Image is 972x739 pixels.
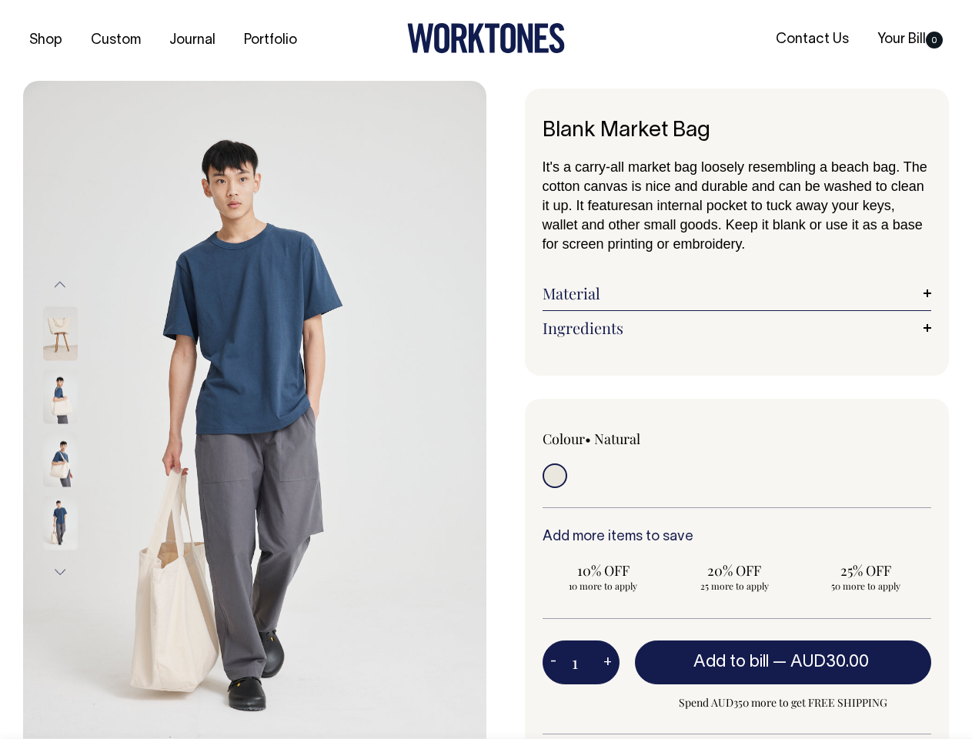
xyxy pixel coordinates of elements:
span: 10 more to apply [550,580,656,592]
button: Add to bill —AUD30.00 [635,640,932,684]
span: 50 more to apply [812,580,918,592]
span: 10% OFF [550,561,656,580]
h1: Blank Market Bag [543,119,932,143]
a: Portfolio [238,28,303,53]
span: 0 [926,32,943,48]
span: — [773,654,873,670]
span: • [585,430,591,448]
a: Ingredients [543,319,932,337]
input: 20% OFF 25 more to apply [673,557,795,597]
img: natural [43,306,78,360]
a: Material [543,284,932,303]
span: 25 more to apply [681,580,787,592]
button: Next [48,554,72,589]
button: Previous [48,268,72,303]
span: It's a carry-all market bag loosely resembling a beach bag. The cotton canvas is nice and durable... [543,159,927,213]
span: Add to bill [693,654,769,670]
span: 25% OFF [812,561,918,580]
input: 10% OFF 10 more to apply [543,557,664,597]
a: Contact Us [770,27,855,52]
span: Spend AUD350 more to get FREE SHIPPING [635,694,932,712]
img: natural [43,433,78,487]
h6: Add more items to save [543,530,932,545]
input: 25% OFF 50 more to apply [804,557,926,597]
button: - [543,647,564,678]
span: an internal pocket to tuck away your keys, wallet and other small goods. Keep it blank or use it ... [543,198,923,252]
img: natural [43,496,78,550]
label: Natural [594,430,640,448]
span: t features [580,198,638,213]
img: natural [43,369,78,423]
a: Custom [85,28,147,53]
span: AUD30.00 [790,654,869,670]
div: Colour [543,430,698,448]
span: 20% OFF [681,561,787,580]
button: + [596,647,620,678]
a: Shop [23,28,68,53]
a: Journal [163,28,222,53]
a: Your Bill0 [871,27,949,52]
